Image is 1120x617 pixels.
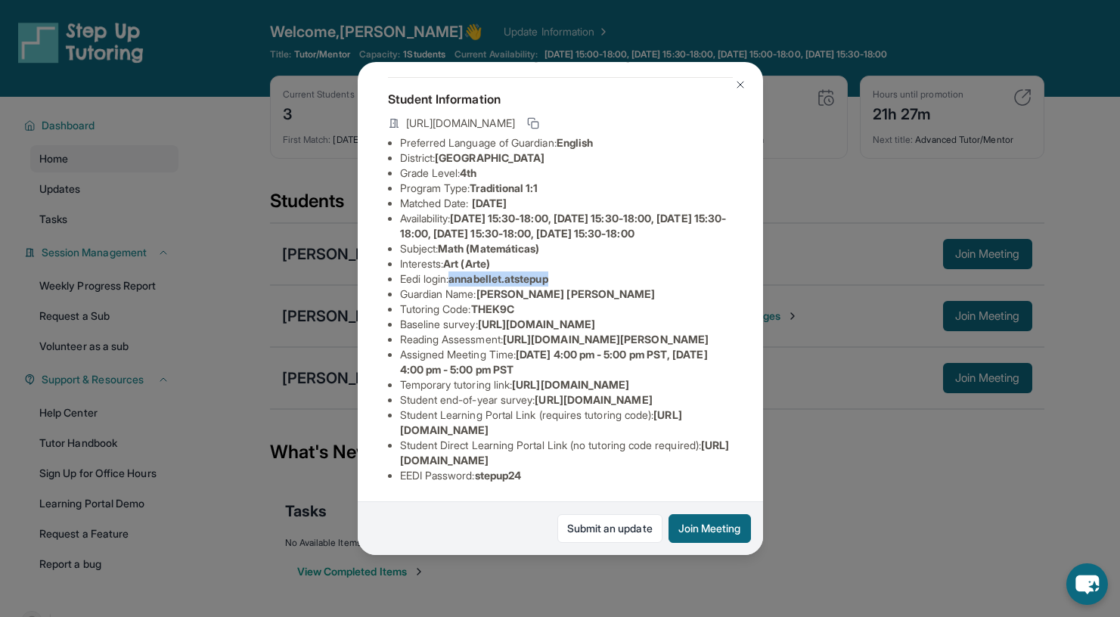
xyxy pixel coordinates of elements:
[400,181,733,196] li: Program Type:
[400,212,727,240] span: [DATE] 15:30-18:00, [DATE] 15:30-18:00, [DATE] 15:30-18:00, [DATE] 15:30-18:00, [DATE] 15:30-18:00
[400,408,733,438] li: Student Learning Portal Link (requires tutoring code) :
[503,333,709,346] span: [URL][DOMAIN_NAME][PERSON_NAME]
[400,347,733,377] li: Assigned Meeting Time :
[400,166,733,181] li: Grade Level:
[400,377,733,392] li: Temporary tutoring link :
[400,468,733,483] li: EEDI Password :
[535,393,652,406] span: [URL][DOMAIN_NAME]
[478,318,595,330] span: [URL][DOMAIN_NAME]
[406,116,515,131] span: [URL][DOMAIN_NAME]
[472,197,507,209] span: [DATE]
[400,332,733,347] li: Reading Assessment :
[470,181,538,194] span: Traditional 1:1
[669,514,751,543] button: Join Meeting
[400,150,733,166] li: District:
[512,378,629,391] span: [URL][DOMAIN_NAME]
[388,90,733,108] h4: Student Information
[557,514,662,543] a: Submit an update
[400,241,733,256] li: Subject :
[524,114,542,132] button: Copy link
[435,151,544,164] span: [GEOGRAPHIC_DATA]
[475,469,522,482] span: stepup24
[438,242,539,255] span: Math (Matemáticas)
[734,79,746,91] img: Close Icon
[400,211,733,241] li: Availability:
[400,287,733,302] li: Guardian Name :
[1066,563,1108,605] button: chat-button
[460,166,476,179] span: 4th
[471,302,514,315] span: THEK9C
[400,317,733,332] li: Baseline survey :
[557,136,594,149] span: English
[400,392,733,408] li: Student end-of-year survey :
[400,302,733,317] li: Tutoring Code :
[400,271,733,287] li: Eedi login :
[448,272,548,285] span: annabellet.atstepup
[400,438,733,468] li: Student Direct Learning Portal Link (no tutoring code required) :
[400,348,708,376] span: [DATE] 4:00 pm - 5:00 pm PST, [DATE] 4:00 pm - 5:00 pm PST
[476,287,656,300] span: [PERSON_NAME] [PERSON_NAME]
[400,196,733,211] li: Matched Date:
[400,256,733,271] li: Interests :
[443,257,490,270] span: Art (Arte)
[400,135,733,150] li: Preferred Language of Guardian:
